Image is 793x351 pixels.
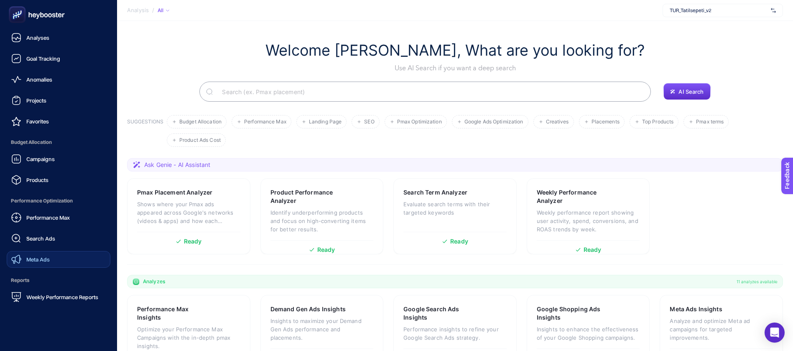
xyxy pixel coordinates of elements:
[143,278,165,285] span: Analyzes
[270,208,374,233] p: Identify underperforming products and focus on high-converting items for better results.
[26,55,60,62] span: Goal Tracking
[584,247,602,253] span: Ready
[537,305,614,322] h3: Google Shopping Ads Insights
[26,118,49,125] span: Favorites
[158,7,169,14] div: All
[696,119,724,125] span: Pmax terms
[737,278,778,285] span: 11 analyzes available
[184,238,202,244] span: Ready
[403,325,507,342] p: Performance insights to refine your Google Search Ads strategy.
[464,119,523,125] span: Google Ads Optimization
[26,34,49,41] span: Analyses
[527,178,650,254] a: Weekly Performance AnalyzerWeekly performance report showing user activity, spend, conversions, a...
[7,192,110,209] span: Performance Optimization
[215,80,644,103] input: Search
[670,7,768,14] span: TUR_Tatilsepeti_v2
[270,188,348,205] h3: Product Performance Analyzer
[7,172,110,188] a: Products
[26,214,70,221] span: Performance Max
[7,251,110,268] a: Meta Ads
[678,88,704,95] span: AI Search
[7,134,110,151] span: Budget Allocation
[397,119,442,125] span: Pmax Optimization
[265,41,645,60] h1: Welcome [PERSON_NAME], What are you looking for?
[309,119,342,125] span: Landing Page
[7,71,110,88] a: Anomalies
[5,3,32,9] span: Feedback
[7,92,110,109] a: Projects
[403,188,467,197] h3: Search Term Analyzer
[364,119,374,125] span: SEO
[127,118,163,147] h3: SUGGESTIONS
[537,208,640,233] p: Weekly performance report showing user activity, spend, conversions, and ROAS trends by week.
[179,137,221,143] span: Product Ads Cost
[179,119,222,125] span: Budget Allocation
[537,325,640,342] p: Insights to enhance the effectiveness of your Google Shopping campaigns.
[26,156,55,162] span: Campaigns
[7,50,110,67] a: Goal Tracking
[26,235,55,242] span: Search Ads
[270,305,346,313] h3: Demand Gen Ads Insights
[152,7,154,13] span: /
[670,317,773,342] p: Analyze and optimize Meta ad campaigns for targeted improvements.
[26,97,46,104] span: Projects
[317,247,335,253] span: Ready
[26,256,50,263] span: Meta Ads
[393,178,517,254] a: Search Term AnalyzerEvaluate search terms with their targeted keywordsReady
[7,209,110,226] a: Performance Max
[127,178,250,254] a: Pmax Placement AnalyzerShows where your Pmax ads appeared across Google's networks (videos & apps...
[592,119,620,125] span: Placements
[642,119,673,125] span: Top Products
[7,29,110,46] a: Analyses
[537,188,614,205] h3: Weekly Performance Analyzer
[7,151,110,167] a: Campaigns
[403,200,507,217] p: Evaluate search terms with their targeted keywords
[670,305,722,313] h3: Meta Ads Insights
[127,7,149,14] span: Analysis
[137,200,240,225] p: Shows where your Pmax ads appeared across Google's networks (videos & apps) and how each placemen...
[771,6,776,15] img: svg%3e
[663,83,710,100] button: AI Search
[265,63,645,73] p: Use AI Search if you want a deep search
[244,119,286,125] span: Performance Max
[7,272,110,289] span: Reports
[26,177,48,183] span: Products
[137,188,212,197] h3: Pmax Placement Analyzer
[450,238,468,244] span: Ready
[26,294,98,300] span: Weekly Performance Reports
[270,317,374,342] p: Insights to maximize your Demand Gen Ads performance and placements.
[7,113,110,130] a: Favorites
[137,305,214,322] h3: Performance Max Insights
[7,289,110,305] a: Weekly Performance Reports
[765,323,785,343] div: Open Intercom Messenger
[7,230,110,247] a: Search Ads
[26,76,52,83] span: Anomalies
[260,178,384,254] a: Product Performance AnalyzerIdentify underperforming products and focus on high-converting items ...
[403,305,480,322] h3: Google Search Ads Insights
[137,325,240,350] p: Optimize your Performance Max Campaigns with the in-depth pmax insights.
[546,119,569,125] span: Creatives
[144,161,210,169] span: Ask Genie - AI Assistant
